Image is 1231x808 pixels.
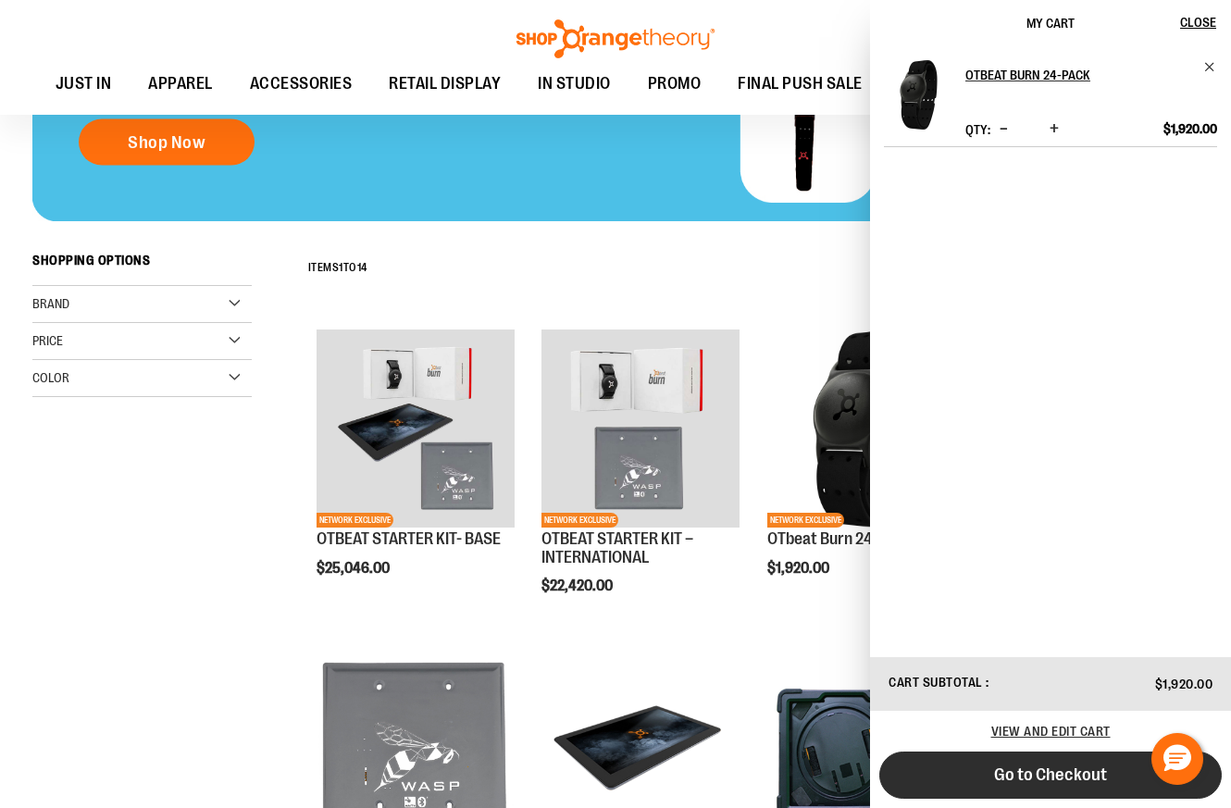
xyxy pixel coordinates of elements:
span: NETWORK EXCLUSIVE [317,513,393,528]
span: APPAREL [148,63,213,105]
span: FINAL PUSH SALE [738,63,863,105]
img: OTBEAT STARTER KIT – INTERNATIONAL [541,329,739,527]
h2: Items to [308,254,367,282]
span: $22,420.00 [541,578,615,594]
button: Go to Checkout [879,752,1222,799]
span: My Cart [1026,16,1075,31]
a: OTbeat Burn 24-pack [884,60,953,142]
span: PROMO [648,63,702,105]
a: OTBEAT STARTER KIT- BASENETWORK EXCLUSIVE [317,329,514,529]
img: Shop Orangetheory [514,19,717,58]
span: JUST IN [56,63,112,105]
span: Color [32,370,69,385]
button: Increase product quantity [1045,120,1063,139]
span: $1,920.00 [767,560,832,577]
li: Product [884,60,1217,147]
a: OTBEAT STARTER KIT – INTERNATIONALNETWORK EXCLUSIVE [541,329,739,529]
span: Shop Now [128,132,205,153]
span: RETAIL DISPLAY [389,63,501,105]
label: Qty [965,122,990,137]
div: product [532,320,748,641]
span: Go to Checkout [994,764,1107,785]
a: Shop Now [79,119,255,166]
a: OTBEAT STARTER KIT- BASE [317,529,501,548]
a: OTBEAT STARTER KIT – INTERNATIONAL [541,529,693,566]
h2: OTbeat Burn 24-pack [965,60,1192,90]
a: IN STUDIO [519,63,629,105]
span: NETWORK EXCLUSIVE [541,513,618,528]
span: $1,920.00 [1163,120,1217,137]
a: Remove item [1203,60,1217,74]
span: 1 [339,261,343,274]
span: Price [32,333,63,348]
a: JUST IN [37,63,131,106]
button: Hello, have a question? Let’s chat. [1151,733,1203,785]
a: ACCESSORIES [231,63,371,106]
span: $1,920.00 [1155,677,1213,691]
a: APPAREL [130,63,231,106]
span: IN STUDIO [538,63,611,105]
span: Close [1180,15,1216,30]
span: $25,046.00 [317,560,392,577]
a: RETAIL DISPLAY [370,63,519,106]
a: View and edit cart [991,724,1111,739]
span: Brand [32,296,69,311]
a: OTbeat Burn 24-pack [767,529,911,548]
a: PROMO [629,63,720,106]
div: product [307,320,523,623]
span: 14 [357,261,367,274]
a: OTbeat Burn 24-packNETWORK EXCLUSIVE [767,329,964,529]
img: OTBEAT STARTER KIT- BASE [317,329,514,527]
img: OTbeat Burn 24-pack [767,329,964,527]
span: ACCESSORIES [250,63,353,105]
div: product [758,320,974,623]
span: Cart Subtotal [889,675,983,690]
button: Decrease product quantity [995,120,1013,139]
span: NETWORK EXCLUSIVE [767,513,844,528]
a: FINAL PUSH SALE [719,63,881,106]
img: OTbeat Burn 24-pack [884,60,953,130]
strong: Shopping Options [32,244,252,286]
a: OTbeat Burn 24-pack [965,60,1217,90]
